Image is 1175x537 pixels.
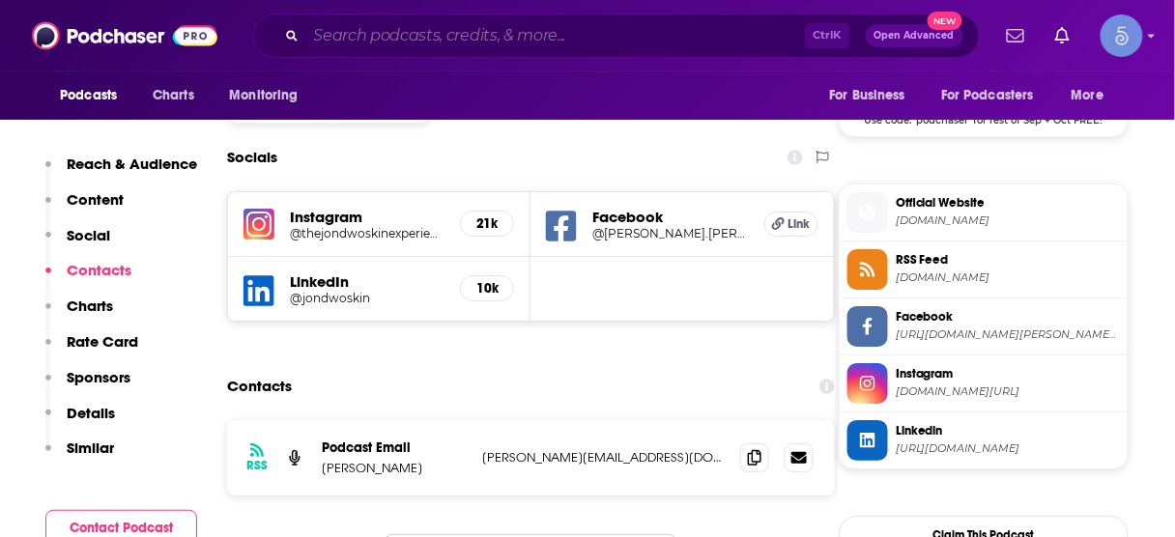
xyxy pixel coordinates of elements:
button: Rate Card [45,332,138,368]
p: Details [67,404,115,422]
span: Ctrl K [805,23,850,48]
button: open menu [46,77,142,114]
button: Charts [45,297,113,332]
a: Show notifications dropdown [1047,19,1077,52]
span: thinkbusiness.libsyn.com [896,213,1120,228]
span: Linkedin [896,422,1120,439]
button: Sponsors [45,368,130,404]
p: [PERSON_NAME] [322,460,467,476]
h5: 10k [476,280,498,297]
button: Social [45,226,110,262]
a: RSS Feed[DOMAIN_NAME] [847,249,1120,290]
span: Charts [153,82,194,109]
span: instagram.com/thejondwoskinexperience [896,384,1120,399]
button: open menu [929,77,1062,114]
span: Facebook [896,308,1120,325]
a: @[PERSON_NAME].[PERSON_NAME] [592,226,748,240]
p: Reach & Audience [67,155,197,173]
button: Contacts [45,261,131,297]
p: Social [67,226,110,244]
a: Facebook[URL][DOMAIN_NAME][PERSON_NAME][DOMAIN_NAME][PERSON_NAME] [847,306,1120,347]
button: open menu [1058,77,1129,114]
button: Similar [45,438,114,474]
p: Content [67,190,124,209]
span: https://www.linkedin.com/in/jondwoskin [896,441,1120,456]
span: Logged in as Spiral5-G1 [1101,14,1143,57]
span: Open Advanced [874,31,955,41]
a: Libsyn Deal: Use code: 'podchaser' for rest of Sep + Oct FREE! [840,45,1128,125]
span: Instagram [896,365,1120,382]
h5: LinkedIn [290,272,444,291]
button: Show profile menu [1101,14,1143,57]
p: Podcast Email [322,439,467,456]
button: open menu [816,77,930,114]
a: Linkedin[URL][DOMAIN_NAME] [847,420,1120,461]
p: Contacts [67,261,131,279]
button: Details [45,404,115,439]
p: Charts [67,297,113,315]
a: Link [764,212,818,237]
h3: RSS [246,458,268,473]
p: Sponsors [67,368,130,386]
p: [PERSON_NAME][EMAIL_ADDRESS][DOMAIN_NAME] [482,449,725,466]
button: open menu [215,77,323,114]
button: Reach & Audience [45,155,197,190]
h2: Socials [227,139,277,176]
button: Open AdvancedNew [866,24,963,47]
h5: Facebook [592,208,748,226]
h5: 21k [476,215,498,232]
input: Search podcasts, credits, & more... [306,20,805,51]
img: Podchaser - Follow, Share and Rate Podcasts [32,17,217,54]
a: @thejondwoskinexperience [290,226,444,240]
p: Similar [67,438,114,457]
a: Show notifications dropdown [999,19,1032,52]
span: Link [788,216,810,232]
a: Charts [140,77,206,114]
img: iconImage [244,209,274,240]
span: RSS Feed [896,251,1120,268]
img: User Profile [1101,14,1143,57]
span: thinkbusiness.libsyn.com [896,270,1120,285]
a: Official Website[DOMAIN_NAME] [847,192,1120,233]
div: Search podcasts, credits, & more... [253,14,980,58]
a: @jondwoskin [290,291,444,305]
span: Official Website [896,194,1120,212]
span: https://www.facebook.com/jonathan.dwoskin [896,327,1120,342]
h5: Instagram [290,208,444,226]
span: Podcasts [60,82,117,109]
span: For Business [829,82,905,109]
span: New [928,12,962,30]
span: For Podcasters [941,82,1034,109]
span: More [1072,82,1104,109]
h2: Contacts [227,368,292,405]
button: Content [45,190,124,226]
p: Rate Card [67,332,138,351]
a: Instagram[DOMAIN_NAME][URL] [847,363,1120,404]
span: Monitoring [229,82,298,109]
